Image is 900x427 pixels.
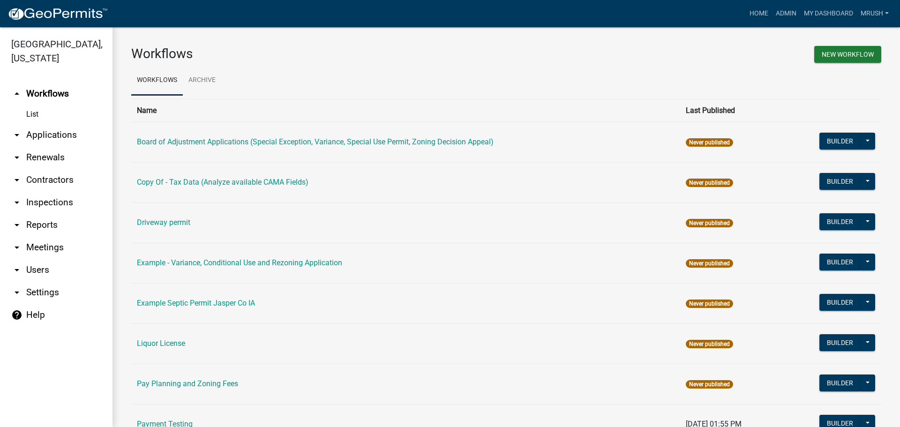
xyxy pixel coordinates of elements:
span: Never published [686,259,733,268]
a: Archive [183,66,221,96]
a: MRush [857,5,892,22]
i: arrow_drop_down [11,197,22,208]
span: Never published [686,179,733,187]
a: Liquor License [137,339,185,348]
a: Copy Of - Tax Data (Analyze available CAMA Fields) [137,178,308,187]
a: Workflows [131,66,183,96]
th: Name [131,99,680,122]
a: Admin [772,5,800,22]
a: Example - Variance, Conditional Use and Rezoning Application [137,258,342,267]
i: arrow_drop_down [11,129,22,141]
h3: Workflows [131,46,499,62]
button: Builder [819,173,861,190]
span: Never published [686,340,733,348]
a: Board of Adjustment Applications (Special Exception, Variance, Special Use Permit, Zoning Decisio... [137,137,494,146]
i: arrow_drop_down [11,287,22,298]
a: Driveway permit [137,218,190,227]
span: Never published [686,380,733,389]
button: Builder [819,213,861,230]
th: Last Published [680,99,780,122]
i: help [11,309,22,321]
span: Never published [686,138,733,147]
a: Home [746,5,772,22]
button: Builder [819,334,861,351]
i: arrow_drop_down [11,264,22,276]
button: Builder [819,254,861,270]
a: Pay Planning and Zoning Fees [137,379,238,388]
a: My Dashboard [800,5,857,22]
span: Never published [686,219,733,227]
a: Example Septic Permit Jasper Co IA [137,299,255,307]
button: Builder [819,294,861,311]
i: arrow_drop_down [11,242,22,253]
button: Builder [819,133,861,150]
button: New Workflow [814,46,881,63]
button: Builder [819,375,861,391]
i: arrow_drop_down [11,219,22,231]
i: arrow_drop_down [11,174,22,186]
i: arrow_drop_up [11,88,22,99]
span: Never published [686,300,733,308]
i: arrow_drop_down [11,152,22,163]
